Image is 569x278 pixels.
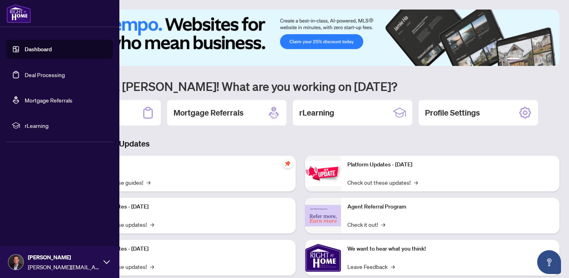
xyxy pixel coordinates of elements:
[41,79,559,94] h1: Welcome back [PERSON_NAME]! What are you working on [DATE]?
[41,138,559,149] h3: Brokerage & Industry Updates
[536,58,539,61] button: 4
[347,245,553,253] p: We want to hear what you think!
[25,71,65,78] a: Deal Processing
[347,262,395,271] a: Leave Feedback→
[305,205,341,227] img: Agent Referral Program
[150,262,154,271] span: →
[150,220,154,229] span: →
[347,220,385,229] a: Check it out!→
[347,178,418,187] a: Check out these updates!→
[41,10,559,66] img: Slide 0
[173,107,244,118] h2: Mortgage Referrals
[347,160,553,169] p: Platform Updates - [DATE]
[84,245,289,253] p: Platform Updates - [DATE]
[391,262,395,271] span: →
[283,159,292,168] span: pushpin
[523,58,526,61] button: 2
[529,58,532,61] button: 3
[305,161,341,186] img: Platform Updates - June 23, 2025
[84,203,289,211] p: Platform Updates - [DATE]
[25,46,52,53] a: Dashboard
[28,263,99,271] span: [PERSON_NAME][EMAIL_ADDRESS][DOMAIN_NAME]
[6,4,31,23] img: logo
[25,97,72,104] a: Mortgage Referrals
[414,178,418,187] span: →
[347,203,553,211] p: Agent Referral Program
[28,253,99,262] span: [PERSON_NAME]
[84,160,289,169] p: Self-Help
[8,255,23,270] img: Profile Icon
[548,58,551,61] button: 6
[146,178,150,187] span: →
[299,107,334,118] h2: rLearning
[305,240,341,276] img: We want to hear what you think!
[537,250,561,274] button: Open asap
[25,121,107,130] span: rLearning
[381,220,385,229] span: →
[542,58,545,61] button: 5
[507,58,520,61] button: 1
[425,107,480,118] h2: Profile Settings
